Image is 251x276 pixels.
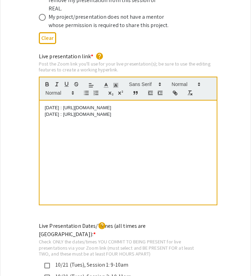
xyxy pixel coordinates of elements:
[45,105,211,111] p: [DATE] : [URL][DOMAIN_NAME]
[39,222,146,238] mat-label: Live Presentation Dates/Times (all times are [GEOGRAPHIC_DATA]):
[98,222,106,230] mat-icon: help
[39,239,201,257] div: Check ONLY the dates/times YOU COMMIT TO BEING PRESENT for live presentations via your Zoom link ...
[50,261,196,269] div: 10/21 (Tues), Session 1: 9-10am
[39,61,217,73] div: Post the Zoom link you'll use for your live presentation(s); be sure to use the editing features ...
[5,245,29,271] iframe: Chat
[49,13,170,29] div: My project/presentation does not have a mentor whose permission is required to share this project.
[39,32,56,44] button: Clear
[39,53,93,60] mat-label: Live presentation link
[45,111,211,118] p: [DATE] : [URL][DOMAIN_NAME]
[95,52,104,60] mat-icon: help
